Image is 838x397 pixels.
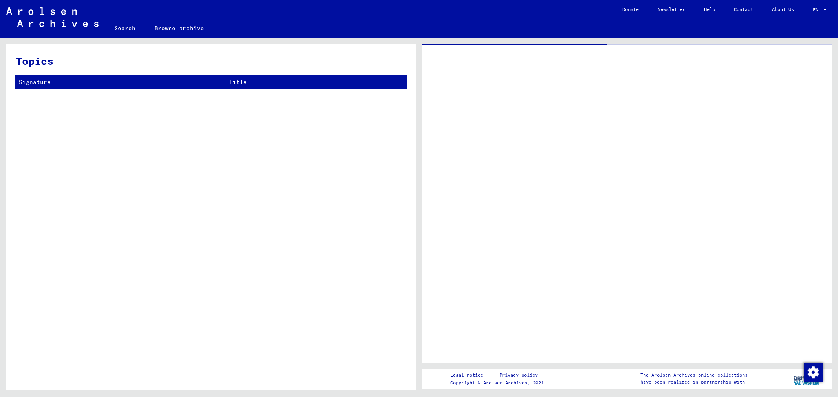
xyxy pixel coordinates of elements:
p: have been realized in partnership with [640,379,748,386]
a: Search [105,19,145,38]
img: yv_logo.png [792,369,821,388]
p: Copyright © Arolsen Archives, 2021 [450,379,547,386]
img: Arolsen_neg.svg [6,7,99,27]
th: Title [226,75,406,89]
a: Privacy policy [493,371,547,379]
a: Browse archive [145,19,213,38]
span: EN [813,7,821,13]
h3: Topics [16,53,406,69]
img: Change consent [804,363,823,382]
th: Signature [16,75,226,89]
a: Legal notice [450,371,490,379]
div: | [450,371,547,379]
p: The Arolsen Archives online collections [640,372,748,379]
